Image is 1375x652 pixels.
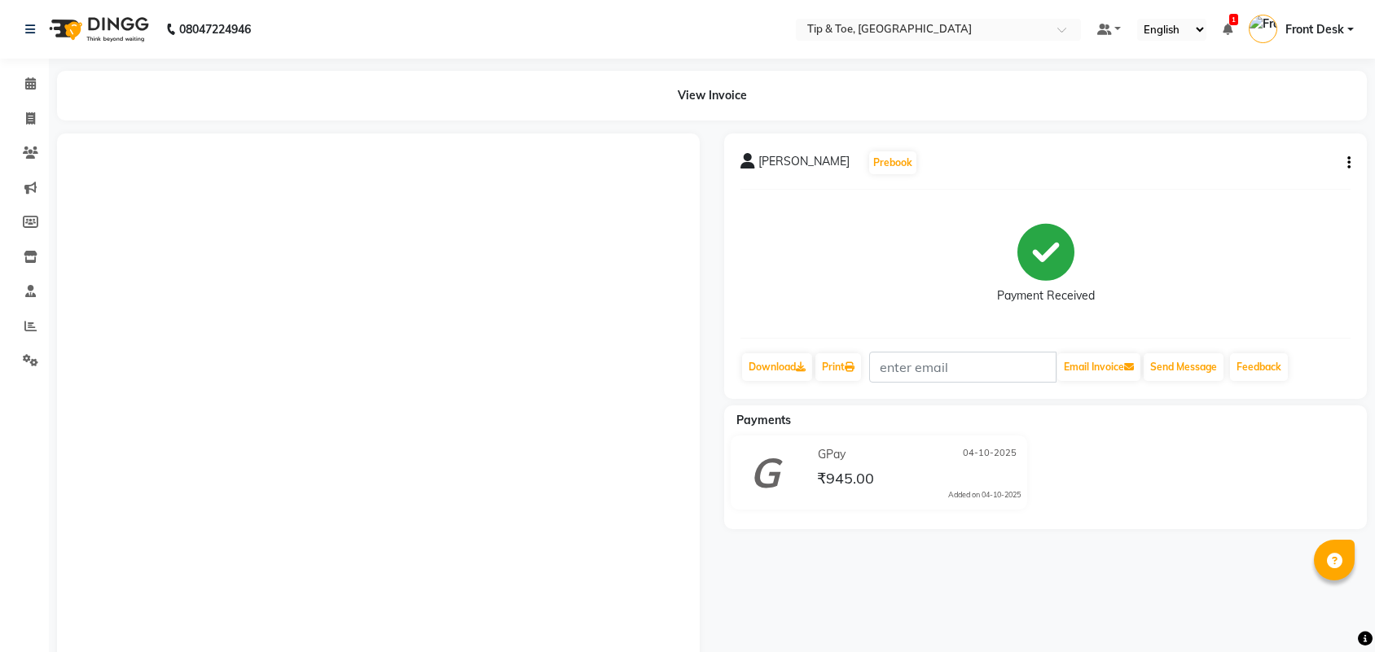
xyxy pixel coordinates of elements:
[1285,21,1344,38] span: Front Desk
[818,446,846,463] span: GPay
[758,153,850,176] span: [PERSON_NAME]
[57,71,1367,120] div: View Invoice
[817,469,874,492] span: ₹945.00
[736,413,791,427] span: Payments
[1249,15,1277,43] img: Front Desk
[1307,587,1359,636] iframe: chat widget
[869,352,1057,383] input: enter email
[1144,353,1223,381] button: Send Message
[742,353,812,381] a: Download
[997,287,1095,304] div: Payment Received
[179,7,251,52] b: 08047224946
[1223,22,1232,37] a: 1
[1230,353,1288,381] a: Feedback
[42,7,153,52] img: logo
[948,489,1021,501] div: Added on 04-10-2025
[1057,353,1140,381] button: Email Invoice
[1229,14,1238,25] span: 1
[869,151,916,174] button: Prebook
[963,446,1017,463] span: 04-10-2025
[815,353,861,381] a: Print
